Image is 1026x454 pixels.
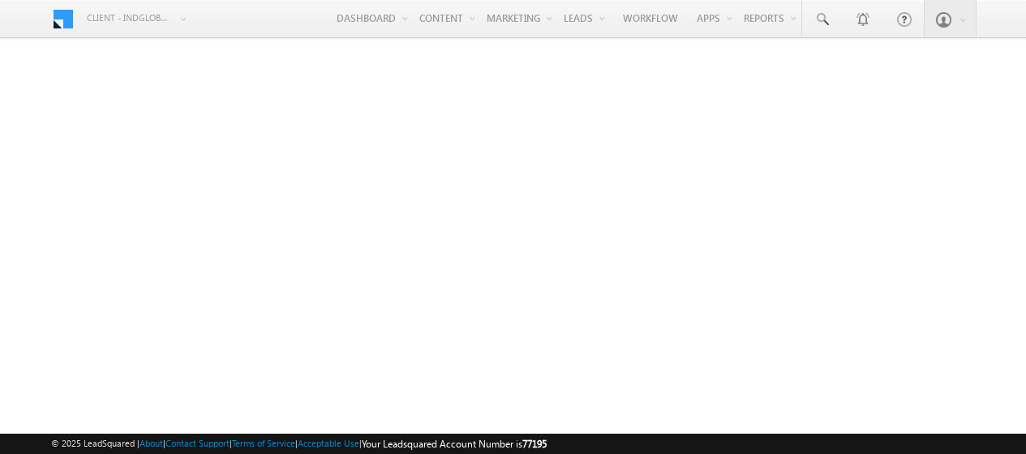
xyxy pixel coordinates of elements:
[298,438,359,448] a: Acceptable Use
[87,10,172,26] span: Client - indglobal2 (77195)
[232,438,295,448] a: Terms of Service
[362,438,547,450] span: Your Leadsquared Account Number is
[140,438,163,448] a: About
[165,438,230,448] a: Contact Support
[522,438,547,450] span: 77195
[51,436,547,452] span: © 2025 LeadSquared | | | | |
